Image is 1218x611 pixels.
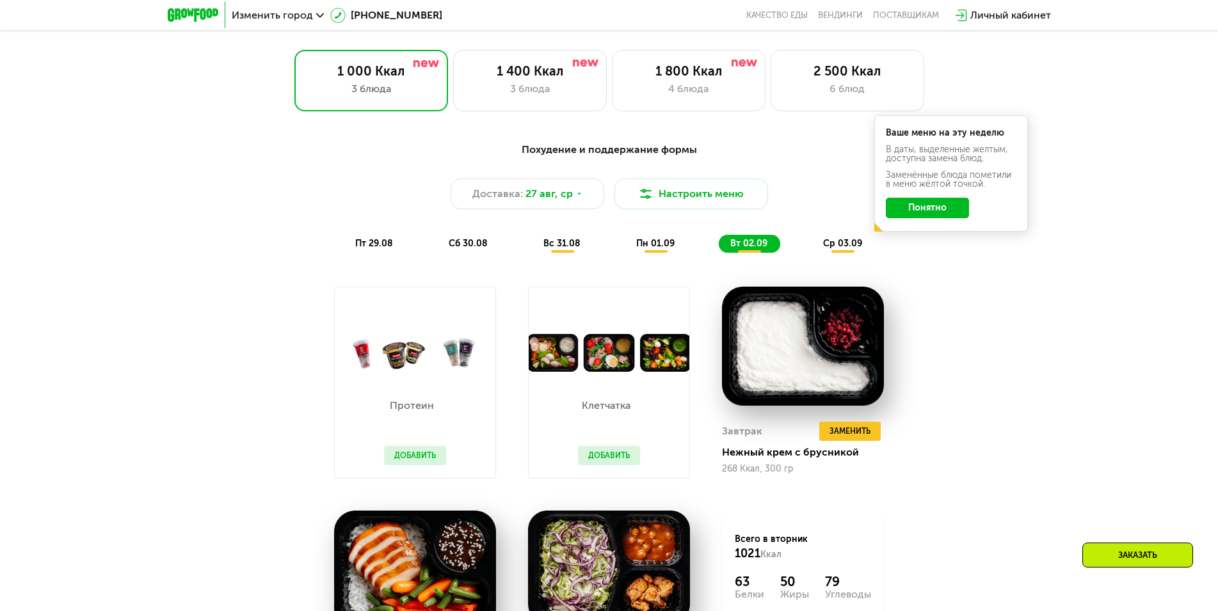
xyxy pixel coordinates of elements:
button: Добавить [384,446,446,465]
div: 63 [735,574,764,589]
div: Углеводы [825,589,871,599]
div: 79 [825,574,871,589]
div: 2 500 Ккал [784,63,911,79]
button: Понятно [886,198,969,218]
div: Завтрак [722,422,762,441]
span: сб 30.08 [449,238,488,249]
div: Заказать [1082,543,1193,567]
button: Заменить [819,422,881,441]
a: Качество еды [746,10,808,20]
a: Вендинги [818,10,863,20]
div: В даты, выделенные желтым, доступна замена блюд. [886,145,1016,163]
span: Доставка: [472,186,523,202]
div: 6 блюд [784,81,911,97]
span: вс 31.08 [543,238,581,249]
span: вт 02.09 [730,238,767,249]
div: 3 блюда [308,81,435,97]
div: 4 блюда [625,81,752,97]
span: пт 29.08 [355,238,393,249]
a: [PHONE_NUMBER] [330,8,442,23]
div: 3 блюда [467,81,593,97]
span: 1021 [735,546,760,560]
span: Ккал [760,549,781,560]
span: Заменить [829,425,870,438]
div: Жиры [780,589,809,599]
span: ср 03.09 [823,238,862,249]
div: поставщикам [873,10,939,20]
div: Нежный крем с брусникой [722,446,894,459]
div: 1 800 Ккал [625,63,752,79]
div: Ваше меню на эту неделю [886,129,1016,138]
div: Личный кабинет [970,8,1051,23]
div: Похудение и поддержание формы [230,142,988,158]
div: Белки [735,589,764,599]
div: 268 Ккал, 300 гр [722,464,884,474]
div: Заменённые блюда пометили в меню жёлтой точкой. [886,171,1016,189]
p: Клетчатка [578,401,634,411]
div: 1 000 Ккал [308,63,435,79]
button: Добавить [578,446,640,465]
span: 27 авг, ср [525,186,573,202]
div: 1 400 Ккал [467,63,593,79]
div: Всего в вторник [735,533,871,561]
span: пн 01.09 [636,238,675,249]
span: Изменить город [232,10,313,20]
div: 50 [780,574,809,589]
button: Настроить меню [614,179,768,209]
p: Протеин [384,401,440,411]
